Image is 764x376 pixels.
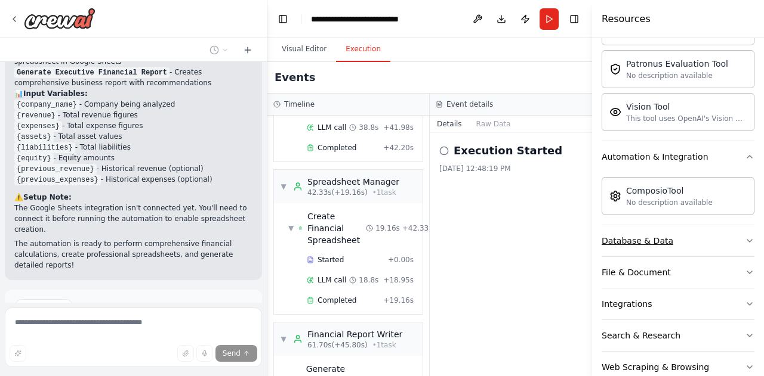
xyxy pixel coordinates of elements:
[14,192,252,203] h2: ⚠️
[14,131,252,142] li: - Total asset values
[14,67,170,78] code: Generate Executive Financial Report
[602,12,651,26] h4: Resources
[205,43,233,57] button: Switch to previous chat
[602,266,671,278] div: File & Document
[14,88,252,99] h2: 📊
[28,302,68,312] span: Suggestion
[402,223,433,233] span: + 42.33s
[383,143,414,153] span: + 42.20s
[223,349,241,358] span: Send
[177,345,194,362] button: Upload files
[626,185,713,197] div: ComposioTool
[275,11,291,27] button: Hide left sidebar
[14,175,101,185] code: {previous_expenses}
[602,361,709,373] div: Web Scraping & Browsing
[14,163,252,174] li: - Historical revenue (optional)
[602,298,652,310] div: Integrations
[14,153,252,163] li: - Equity amounts
[14,164,97,175] code: {previous_revenue}
[14,153,54,164] code: {equity}
[318,275,346,285] span: LLM call
[383,296,414,305] span: + 19.16s
[609,106,621,118] img: Visiontool
[336,37,390,62] button: Execution
[307,328,402,340] div: Financial Report Writer
[14,174,252,185] li: - Historical expenses (optional)
[626,101,747,113] div: Vision Tool
[196,345,213,362] button: Click to speak your automation idea
[307,340,368,350] span: 61.70s (+45.80s)
[602,257,754,288] button: File & Document
[566,11,583,27] button: Hide right sidebar
[318,296,356,305] span: Completed
[383,275,414,285] span: + 18.95s
[602,225,754,256] button: Database & Data
[609,63,621,75] img: Patronusevaltool
[14,110,252,120] li: - Total revenue figures
[602,330,680,341] div: Search & Research
[307,188,368,197] span: 42.33s (+19.16s)
[220,301,252,313] button: Dismiss
[14,121,62,132] code: {expenses}
[272,37,336,62] button: Visual Editor
[14,67,252,88] li: - Creates comprehensive business report with recommendations
[23,89,88,98] strong: Input Variables:
[602,320,754,351] button: Search & Research
[318,255,344,265] span: Started
[284,100,315,109] h3: Timeline
[626,58,728,70] div: Patronus Evaluation Tool
[14,142,252,153] li: - Total liabilities
[23,193,72,201] strong: Setup Note:
[14,120,252,131] li: - Total expense figures
[430,116,469,132] button: Details
[359,123,378,132] span: 38.8s
[288,223,294,233] span: ▼
[626,198,713,207] div: No description available
[275,69,315,86] h2: Events
[454,142,562,159] h2: Execution Started
[318,143,356,153] span: Completed
[626,71,728,80] div: No description available
[280,334,287,344] span: ▼
[14,110,58,121] code: {revenue}
[446,100,493,109] h3: Event details
[307,176,399,188] div: Spreadsheet Manager
[609,190,621,202] img: Composiotool
[280,182,287,191] span: ▼
[318,123,346,132] span: LLM call
[14,142,75,153] code: {liabilities}
[388,255,414,265] span: + 0.00s
[375,223,400,233] span: 19.16s
[24,8,95,29] img: Logo
[469,116,518,132] button: Raw Data
[439,164,583,173] div: [DATE] 12:48:19 PM
[602,172,754,225] div: Automation & Integration
[602,288,754,319] button: Integrations
[14,132,54,142] code: {assets}
[602,141,754,172] button: Automation & Integration
[602,151,708,163] div: Automation & Integration
[359,275,378,285] span: 18.8s
[14,238,252,271] p: The automation is ready to perform comprehensive financial calculations, create professional spre...
[372,188,396,197] span: • 1 task
[307,210,366,246] span: Create Financial Spreadsheet
[14,100,79,110] code: {company_name}
[602,235,673,247] div: Database & Data
[14,203,252,235] p: The Google Sheets integration isn't connected yet. You'll need to connect it before running the a...
[311,13,424,25] nav: breadcrumb
[215,345,257,362] button: Send
[14,99,252,110] li: - Company being analyzed
[383,123,414,132] span: + 41.98s
[626,114,747,123] div: This tool uses OpenAI's Vision API to describe the contents of an image.
[372,340,396,350] span: • 1 task
[10,345,26,362] button: Improve this prompt
[238,43,257,57] button: Start a new chat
